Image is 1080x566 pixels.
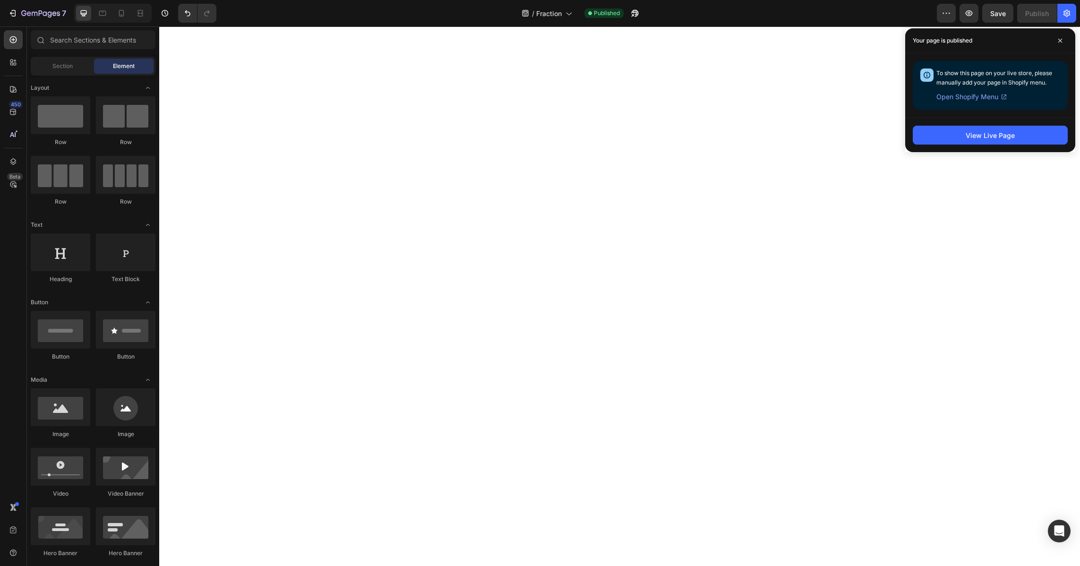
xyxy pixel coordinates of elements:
div: Hero Banner [96,549,155,557]
p: 7 [62,8,66,19]
span: Section [52,62,73,70]
span: Open Shopify Menu [936,91,998,103]
div: Row [96,138,155,146]
span: Text [31,221,43,229]
div: 450 [9,101,23,108]
span: / [532,9,534,18]
div: Hero Banner [31,549,90,557]
div: Beta [7,173,23,180]
button: 7 [4,4,70,23]
div: Publish [1025,9,1049,18]
div: Heading [31,275,90,283]
div: Video [31,489,90,498]
span: Save [990,9,1006,17]
p: Your page is published [913,36,972,45]
span: Layout [31,84,49,92]
span: Toggle open [140,80,155,95]
button: Save [982,4,1013,23]
span: Toggle open [140,372,155,387]
span: To show this page on your live store, please manually add your page in Shopify menu. [936,69,1052,86]
span: Toggle open [140,217,155,232]
button: Publish [1017,4,1057,23]
span: Published [594,9,620,17]
button: View Live Page [913,126,1068,145]
div: Button [31,352,90,361]
div: Row [31,197,90,206]
span: Media [31,376,47,384]
span: Button [31,298,48,307]
span: Fraction [536,9,562,18]
div: Undo/Redo [178,4,216,23]
div: Image [96,430,155,438]
span: Toggle open [140,295,155,310]
div: View Live Page [966,130,1015,140]
span: Element [113,62,135,70]
input: Search Sections & Elements [31,30,155,49]
div: Button [96,352,155,361]
iframe: Design area [159,26,1080,566]
div: Open Intercom Messenger [1048,520,1071,542]
div: Row [31,138,90,146]
div: Row [96,197,155,206]
div: Text Block [96,275,155,283]
div: Video Banner [96,489,155,498]
div: Image [31,430,90,438]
